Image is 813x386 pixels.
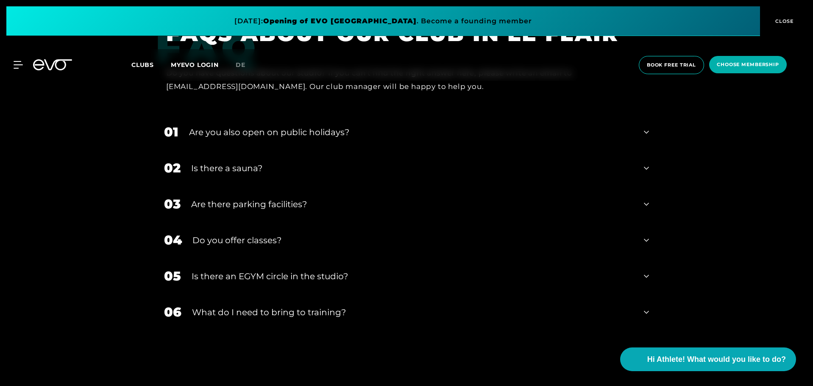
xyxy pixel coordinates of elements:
a: book free trial [636,56,707,74]
div: 06 [164,303,181,322]
span: CLOSE [773,17,794,25]
div: What do I need to bring to training? [192,306,633,319]
div: 05 [164,267,181,286]
span: Clubs [131,61,154,69]
div: 02 [164,158,181,178]
div: 03 [164,194,181,214]
div: Is there an EGYM circle in the studio? [192,270,633,283]
div: Are there parking facilities? [191,198,633,211]
span: choose membership [717,61,779,68]
a: MYEVO LOGIN [171,61,219,69]
div: 01 [164,122,178,142]
a: Clubs [131,61,171,69]
span: book free trial [647,61,696,69]
a: choose membership [707,56,789,74]
a: de [236,60,256,70]
div: Are you also open on public holidays? [189,126,633,139]
span: Hi Athlete! What would you like to do? [647,354,786,365]
div: Do you offer classes? [192,234,633,247]
div: 04 [164,230,182,250]
div: Is there a sauna? [191,162,633,175]
button: Hi Athlete! What would you like to do? [620,347,796,371]
span: de [236,61,245,69]
button: CLOSE [760,6,807,36]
